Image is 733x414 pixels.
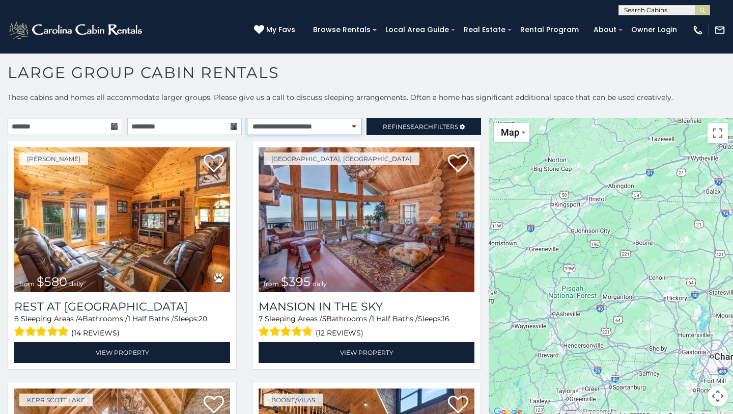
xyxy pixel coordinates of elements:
[708,386,728,406] button: Map camera controls
[259,300,474,314] a: Mansion In The Sky
[71,326,120,340] span: (14 reviews)
[14,314,19,323] span: 8
[442,314,449,323] span: 16
[259,147,474,292] img: Mansion In The Sky
[14,300,230,314] h3: Rest at Mountain Crest
[714,24,725,36] img: mail-regular-white.png
[14,147,230,292] img: Rest at Mountain Crest
[259,314,263,323] span: 7
[448,153,468,175] a: Add to favorites
[692,24,703,36] img: phone-regular-white.png
[380,22,454,38] a: Local Area Guide
[313,280,327,288] span: daily
[69,280,83,288] span: daily
[407,123,433,131] span: Search
[383,123,458,131] span: Refine Filters
[14,314,230,340] div: Sleeping Areas / Bathrooms / Sleeps:
[264,394,323,406] a: Boone/Vilas
[588,22,622,38] a: About
[204,153,224,175] a: Add to favorites
[281,274,311,289] span: $395
[515,22,584,38] a: Rental Program
[259,147,474,292] a: Mansion In The Sky from $395 daily
[199,314,207,323] span: 20
[254,24,298,36] a: My Favs
[37,274,67,289] span: $580
[8,20,145,40] img: White-1-2.png
[128,314,174,323] span: 1 Half Baths /
[264,280,279,288] span: from
[626,22,682,38] a: Owner Login
[259,314,474,340] div: Sleeping Areas / Bathrooms / Sleeps:
[708,123,728,143] button: Toggle fullscreen view
[14,147,230,292] a: Rest at Mountain Crest from $580 daily
[19,394,93,406] a: Kerr Scott Lake
[322,314,326,323] span: 5
[501,127,519,138] span: Map
[19,280,35,288] span: from
[78,314,82,323] span: 4
[459,22,511,38] a: Real Estate
[366,118,481,135] a: RefineSearchFilters
[14,300,230,314] a: Rest at [GEOGRAPHIC_DATA]
[264,152,419,165] a: [GEOGRAPHIC_DATA], [GEOGRAPHIC_DATA]
[308,22,376,38] a: Browse Rentals
[372,314,418,323] span: 1 Half Baths /
[14,342,230,363] a: View Property
[266,24,295,35] span: My Favs
[316,326,363,340] span: (12 reviews)
[494,123,529,142] button: Change map style
[19,152,88,165] a: [PERSON_NAME]
[259,342,474,363] a: View Property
